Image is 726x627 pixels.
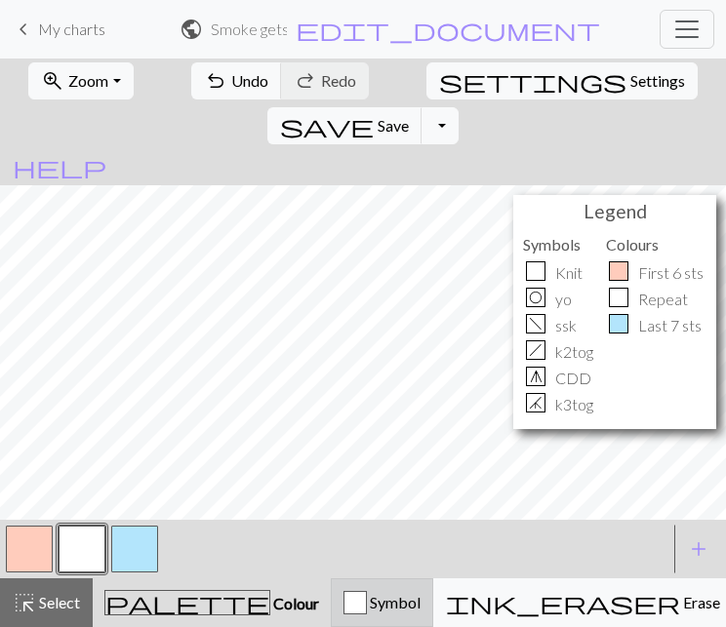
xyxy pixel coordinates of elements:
span: My charts [38,20,105,38]
button: Symbol [331,578,433,627]
span: undo [204,67,227,95]
span: Colour [270,594,319,612]
span: public [180,16,203,43]
span: edit_document [296,16,600,43]
p: Repeat [638,288,688,311]
span: Select [36,593,80,611]
p: ssk [555,314,577,337]
span: help [13,153,106,180]
button: Toggle navigation [660,10,714,49]
span: palette [105,589,269,616]
h5: Symbols [523,235,596,254]
p: yo [555,288,572,311]
span: keyboard_arrow_left [12,16,35,43]
h5: Colours [606,235,706,254]
button: Save [267,107,423,144]
p: Last 7 sts [638,314,702,337]
div: h [526,340,545,360]
a: My charts [12,13,105,46]
h4: Legend [518,200,711,222]
div: f [526,314,545,333]
span: settings [439,67,626,95]
span: ink_eraser [446,589,680,616]
button: Zoom [28,62,133,99]
p: k2tog [555,340,593,364]
p: First 6 sts [638,261,704,285]
p: k3tog [555,393,593,416]
span: highlight_alt [13,589,36,616]
span: Symbol [367,593,421,611]
div: j [526,393,545,412]
span: Settings [630,69,685,93]
span: Undo [231,71,268,90]
span: Zoom [68,71,108,90]
button: SettingsSettings [426,62,698,99]
p: Knit [555,261,583,285]
div: O [526,288,545,307]
button: Undo [191,62,282,99]
span: add [687,535,710,563]
div: g [526,367,545,386]
i: Settings [439,69,626,93]
span: Save [378,116,409,135]
span: save [280,112,374,139]
span: zoom_in [41,67,64,95]
span: Erase [680,593,720,611]
button: Colour [93,578,331,627]
p: CDD [555,367,591,390]
h2: Smoke gets in your eyes / Smoke gets in your eyes [211,20,287,38]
